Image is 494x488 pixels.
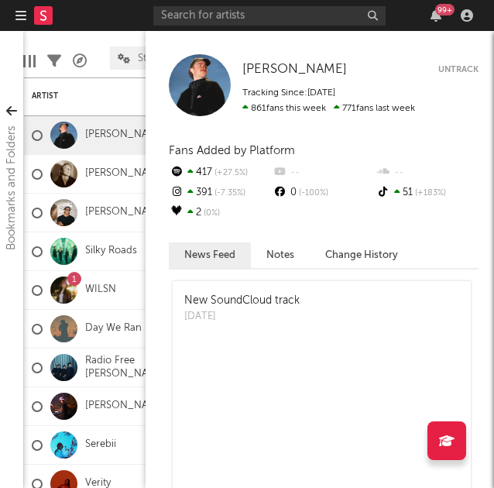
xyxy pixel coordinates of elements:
[85,355,171,381] a: Radio Free [PERSON_NAME]
[431,9,441,22] button: 99+
[272,183,375,203] div: 0
[184,293,300,309] div: New SoundCloud track
[85,438,116,452] a: Serebii
[435,4,455,15] div: 99 +
[47,39,61,84] div: Filters
[32,91,148,101] div: Artist
[212,189,245,198] span: -7.35 %
[85,206,165,219] a: [PERSON_NAME]
[242,88,335,98] span: Tracking Since: [DATE]
[169,183,272,203] div: 391
[212,169,248,177] span: +27.5 %
[438,62,479,77] button: Untrack
[138,53,218,64] span: Streaming and Audience Overview (copy)
[169,145,295,156] span: Fans Added by Platform
[85,167,165,180] a: [PERSON_NAME]
[169,203,272,223] div: 2
[376,183,479,203] div: 51
[85,129,165,142] a: [PERSON_NAME]
[153,6,386,26] input: Search for artists
[297,189,328,198] span: -100 %
[73,39,87,84] div: A&R Pipeline
[242,62,347,77] a: [PERSON_NAME]
[413,189,446,198] span: +183 %
[272,163,375,183] div: --
[184,309,300,325] div: [DATE]
[201,209,220,218] span: 0 %
[376,163,479,183] div: --
[2,125,21,250] div: Bookmarks and Folders
[169,242,251,268] button: News Feed
[85,284,116,297] a: WILSN
[85,245,137,258] a: Silky Roads
[251,242,310,268] button: Notes
[242,63,347,76] span: [PERSON_NAME]
[242,104,326,113] span: 861 fans this week
[310,242,413,268] button: Change History
[242,104,415,113] span: 771 fans last week
[169,163,272,183] div: 417
[85,322,142,335] a: Day We Ran
[85,400,165,413] a: [PERSON_NAME]
[23,39,36,84] div: Edit Columns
